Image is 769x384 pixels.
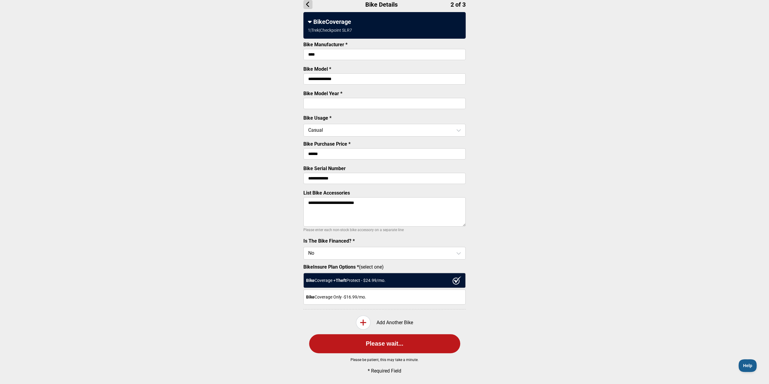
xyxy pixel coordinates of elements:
label: Is The Bike Financed? * [303,238,355,244]
div: BikeCoverage [308,18,461,25]
label: Bike Usage * [303,115,331,121]
p: Please be patient, this may take a minute. [294,358,475,362]
button: Please wait... [309,334,460,353]
strong: BikeInsure Plan Options * [303,264,359,270]
p: Please enter each non-stock bike accessory on a separate line [303,226,466,234]
label: List Bike Accessories [303,190,350,196]
p: * Required Field [314,368,456,374]
div: Coverage + Protect - $ 24.99 /mo. [303,273,466,288]
strong: Theft [336,278,346,283]
label: Bike Model Year * [303,91,342,96]
strong: Bike [306,295,315,299]
label: Bike Model * [303,66,331,72]
label: (select one) [303,264,466,270]
iframe: Toggle Customer Support [738,359,757,372]
strong: Bike [306,278,315,283]
label: Bike Manufacturer * [303,42,347,47]
div: Add Another Bike [303,315,466,330]
label: Bike Purchase Price * [303,141,351,147]
div: 1 | Trek | Checkpoint SLR7 [308,28,352,33]
span: 2 of 3 [451,1,466,8]
label: Bike Serial Number [303,166,346,171]
img: ux1sgP1Haf775SAghJI38DyDlYP+32lKFAAAAAElFTkSuQmCC [452,276,461,285]
div: Coverage Only - $16.99 /mo. [303,289,466,305]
